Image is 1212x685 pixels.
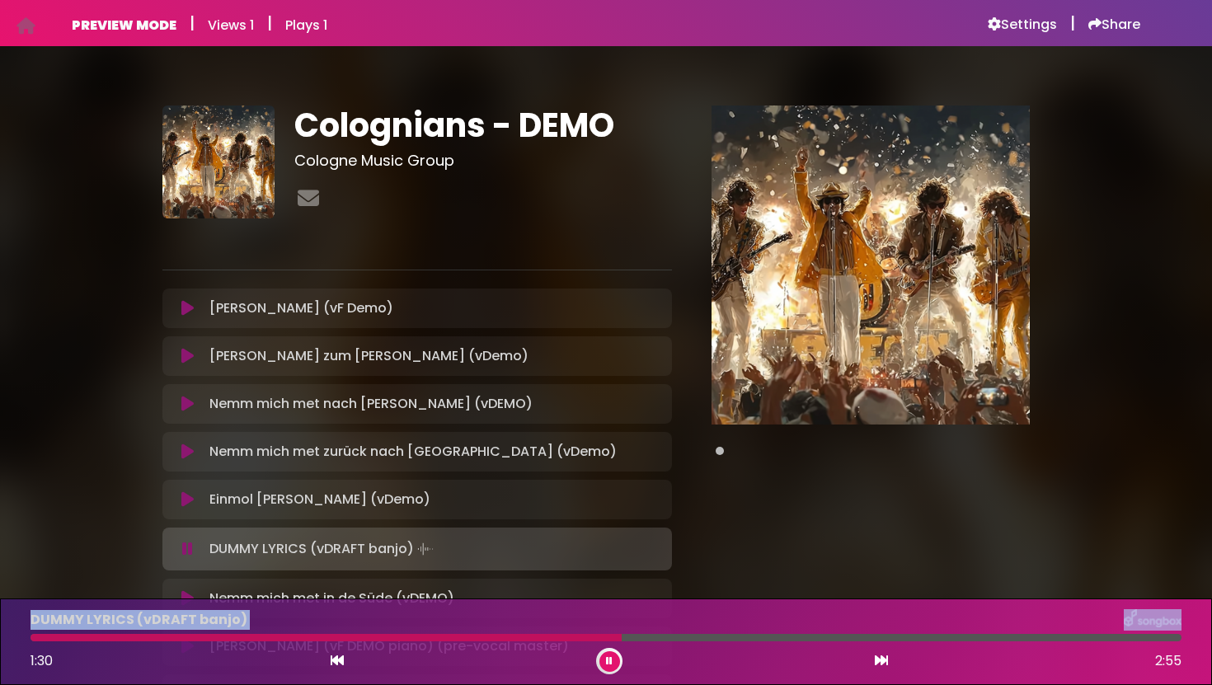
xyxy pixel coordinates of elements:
[209,589,454,608] p: Nemm mich met in de Süde (vDEMO)
[712,106,1030,424] img: Main Media
[209,442,617,462] p: Nemm mich met zurück nach [GEOGRAPHIC_DATA] (vDemo)
[31,651,53,670] span: 1:30
[209,537,437,561] p: DUMMY LYRICS (vDRAFT banjo)
[1124,609,1181,631] img: songbox-logo-white.png
[209,298,393,318] p: [PERSON_NAME] (vF Demo)
[31,610,247,630] p: DUMMY LYRICS (vDRAFT banjo)
[209,394,533,414] p: Nemm mich met nach [PERSON_NAME] (vDEMO)
[285,17,327,33] h6: Plays 1
[209,490,430,509] p: Einmol [PERSON_NAME] (vDemo)
[208,17,254,33] h6: Views 1
[1155,651,1181,671] span: 2:55
[209,346,528,366] p: [PERSON_NAME] zum [PERSON_NAME] (vDemo)
[190,13,195,33] h5: |
[162,106,275,218] img: 7CvscnJpT4ZgYQDj5s5A
[294,106,671,145] h1: Colognians - DEMO
[1088,16,1140,33] a: Share
[1070,13,1075,33] h5: |
[267,13,272,33] h5: |
[988,16,1057,33] a: Settings
[414,537,437,561] img: waveform4.gif
[72,17,176,33] h6: PREVIEW MODE
[294,152,671,170] h3: Cologne Music Group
